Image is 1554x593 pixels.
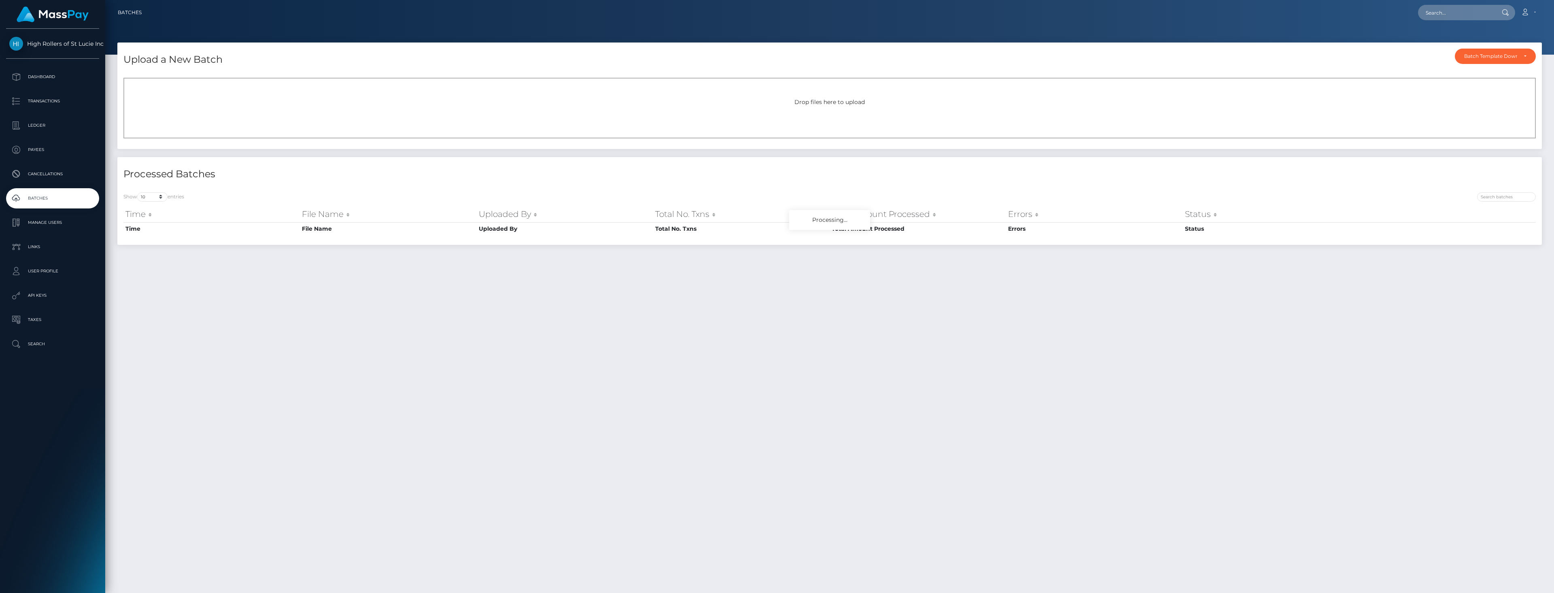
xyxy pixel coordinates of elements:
[9,314,96,326] p: Taxes
[6,310,99,330] a: Taxes
[17,6,89,22] img: MassPay Logo
[123,222,300,235] th: Time
[9,265,96,277] p: User Profile
[1455,49,1536,64] button: Batch Template Download
[830,222,1006,235] th: Total Amount Processed
[6,91,99,111] a: Transactions
[9,119,96,132] p: Ledger
[123,192,184,202] label: Show entries
[6,67,99,87] a: Dashboard
[1477,192,1536,202] input: Search batches
[477,206,653,222] th: Uploaded By
[6,237,99,257] a: Links
[9,217,96,229] p: Manage Users
[300,206,476,222] th: File Name
[1006,206,1182,222] th: Errors
[6,285,99,306] a: API Keys
[1006,222,1182,235] th: Errors
[137,192,168,202] select: Showentries
[9,37,23,51] img: High Rollers of St Lucie Inc
[123,53,223,67] h4: Upload a New Batch
[9,338,96,350] p: Search
[9,168,96,180] p: Cancellations
[653,206,830,222] th: Total No. Txns
[6,213,99,233] a: Manage Users
[9,241,96,253] p: Links
[1183,222,1359,235] th: Status
[123,206,300,222] th: Time
[9,144,96,156] p: Payees
[6,140,99,160] a: Payees
[653,222,830,235] th: Total No. Txns
[9,192,96,204] p: Batches
[6,115,99,136] a: Ledger
[1183,206,1359,222] th: Status
[477,222,653,235] th: Uploaded By
[6,188,99,208] a: Batches
[830,206,1006,222] th: Total Amount Processed
[6,334,99,354] a: Search
[794,98,865,106] span: Drop files here to upload
[6,261,99,281] a: User Profile
[9,95,96,107] p: Transactions
[123,167,824,181] h4: Processed Batches
[6,164,99,184] a: Cancellations
[789,210,870,230] div: Processing...
[118,4,142,21] a: Batches
[9,71,96,83] p: Dashboard
[1464,53,1517,60] div: Batch Template Download
[6,40,99,47] span: High Rollers of St Lucie Inc
[1418,5,1494,20] input: Search...
[9,289,96,302] p: API Keys
[300,222,476,235] th: File Name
